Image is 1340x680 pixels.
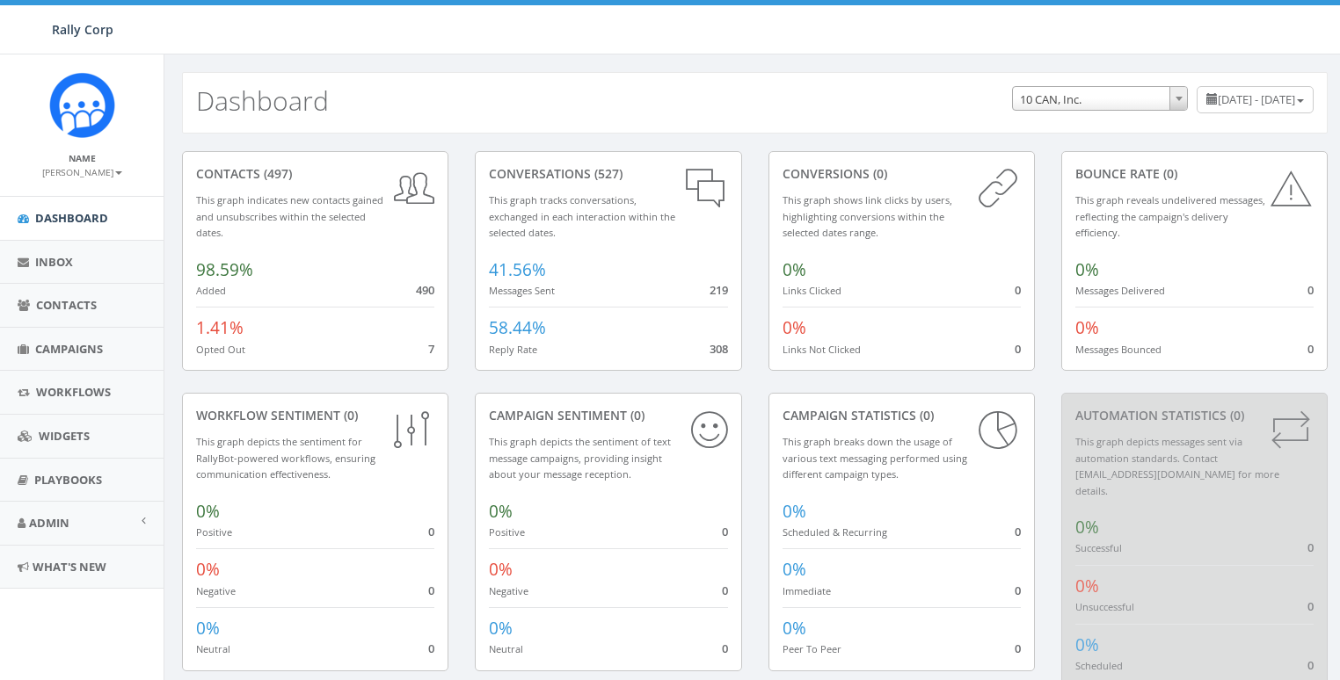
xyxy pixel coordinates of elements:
[428,524,434,539] span: 0
[783,525,887,539] small: Scheduled & Recurring
[489,258,546,281] span: 41.56%
[489,558,513,581] span: 0%
[196,407,434,424] div: Workflow Sentiment
[33,559,106,575] span: What's New
[428,341,434,357] span: 7
[35,254,73,270] span: Inbox
[722,640,728,656] span: 0
[196,525,232,539] small: Positive
[722,582,728,598] span: 0
[783,435,967,481] small: This graph breaks down the usage of various text messaging performed using different campaign types.
[489,642,523,655] small: Neutral
[1012,86,1188,111] span: 10 CAN, Inc.
[489,165,727,183] div: conversations
[196,343,245,356] small: Opted Out
[39,428,90,444] span: Widgets
[428,582,434,598] span: 0
[1075,541,1122,554] small: Successful
[1075,258,1099,281] span: 0%
[196,165,434,183] div: contacts
[196,193,383,239] small: This graph indicates new contacts gained and unsubscribes within the selected dates.
[783,584,831,597] small: Immediate
[42,166,122,178] small: [PERSON_NAME]
[1075,407,1314,424] div: Automation Statistics
[1075,343,1162,356] small: Messages Bounced
[49,72,115,138] img: Icon_1.png
[710,341,728,357] span: 308
[783,500,806,523] span: 0%
[1307,539,1314,555] span: 0
[52,21,113,38] span: Rally Corp
[29,515,69,531] span: Admin
[1075,193,1265,239] small: This graph reveals undelivered messages, reflecting the campaign's delivery efficiency.
[489,617,513,640] span: 0%
[591,165,623,182] span: (527)
[489,435,671,481] small: This graph depicts the sentiment of text message campaigns, providing insight about your message ...
[1075,316,1099,339] span: 0%
[1075,516,1099,539] span: 0%
[35,341,103,357] span: Campaigns
[710,282,728,298] span: 219
[1075,575,1099,597] span: 0%
[783,316,806,339] span: 0%
[627,407,645,423] span: (0)
[489,343,537,356] small: Reply Rate
[870,165,887,182] span: (0)
[42,163,122,179] a: [PERSON_NAME]
[196,558,220,581] span: 0%
[783,165,1021,183] div: conversions
[1015,524,1021,539] span: 0
[1015,341,1021,357] span: 0
[783,258,806,281] span: 0%
[1015,282,1021,298] span: 0
[1307,282,1314,298] span: 0
[783,193,952,239] small: This graph shows link clicks by users, highlighting conversions within the selected dates range.
[36,384,111,400] span: Workflows
[783,642,841,655] small: Peer To Peer
[783,284,841,297] small: Links Clicked
[1075,165,1314,183] div: Bounce Rate
[1013,87,1187,112] span: 10 CAN, Inc.
[196,284,226,297] small: Added
[1075,284,1165,297] small: Messages Delivered
[489,284,555,297] small: Messages Sent
[1218,91,1295,107] span: [DATE] - [DATE]
[196,258,253,281] span: 98.59%
[783,558,806,581] span: 0%
[783,617,806,640] span: 0%
[260,165,292,182] span: (497)
[722,524,728,539] span: 0
[1307,341,1314,357] span: 0
[1307,598,1314,614] span: 0
[428,640,434,656] span: 0
[1307,657,1314,673] span: 0
[1015,582,1021,598] span: 0
[196,584,236,597] small: Negative
[1075,435,1279,497] small: This graph depicts messages sent via automation standards. Contact [EMAIL_ADDRESS][DOMAIN_NAME] f...
[416,282,434,298] span: 490
[1160,165,1177,182] span: (0)
[196,642,230,655] small: Neutral
[340,407,358,423] span: (0)
[34,472,102,488] span: Playbooks
[489,316,546,339] span: 58.44%
[196,86,329,115] h2: Dashboard
[35,210,108,226] span: Dashboard
[489,500,513,523] span: 0%
[1075,600,1134,613] small: Unsuccessful
[489,525,525,539] small: Positive
[196,435,375,481] small: This graph depicts the sentiment for RallyBot-powered workflows, ensuring communication effective...
[36,297,97,313] span: Contacts
[489,193,675,239] small: This graph tracks conversations, exchanged in each interaction within the selected dates.
[489,584,528,597] small: Negative
[783,343,861,356] small: Links Not Clicked
[916,407,934,423] span: (0)
[1227,407,1244,423] span: (0)
[196,316,244,339] span: 1.41%
[69,152,96,164] small: Name
[489,407,727,424] div: Campaign Sentiment
[196,500,220,523] span: 0%
[1075,633,1099,656] span: 0%
[1015,640,1021,656] span: 0
[1075,659,1123,672] small: Scheduled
